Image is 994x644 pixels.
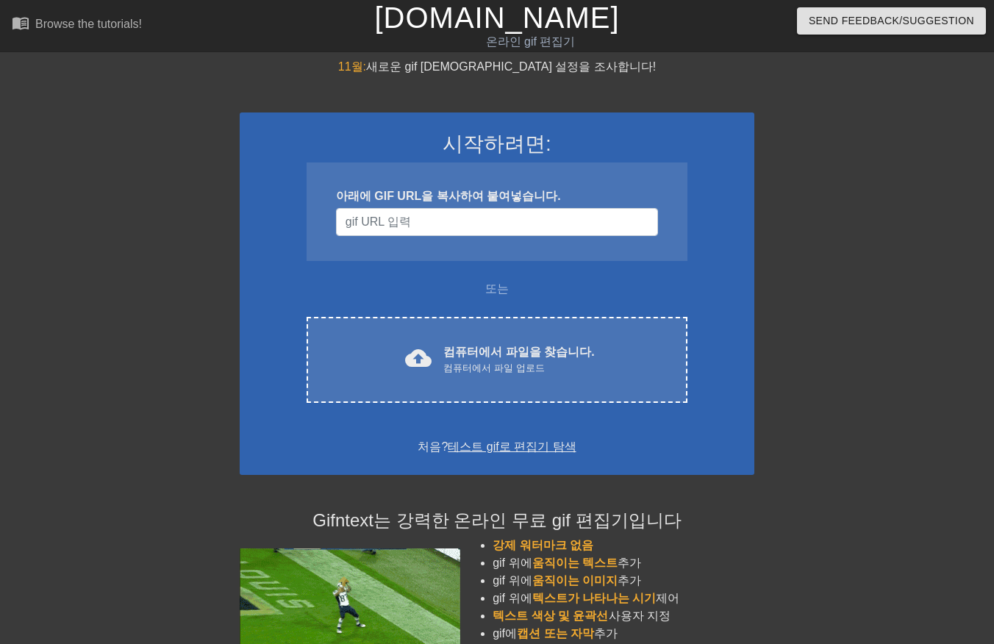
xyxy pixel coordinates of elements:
span: 움직이는 이미지 [532,574,618,587]
li: gif 위에 제어 [493,590,754,607]
span: 11월: [338,60,366,73]
li: gif에 추가 [493,625,754,643]
div: 온라인 gif 편집기 [339,33,723,51]
span: menu_book [12,14,29,32]
h4: Gifntext는 강력한 온라인 무료 gif 편집기입니다 [240,510,754,532]
span: 강제 워터마크 없음 [493,539,593,551]
div: 컴퓨터에서 파일 업로드 [443,361,594,376]
span: 텍스트 색상 및 윤곽선 [493,609,608,622]
span: cloud_upload [405,345,432,371]
div: Browse the tutorials! [35,18,142,30]
div: 새로운 gif [DEMOGRAPHIC_DATA] 설정을 조사합니다! [240,58,754,76]
span: Send Feedback/Suggestion [809,12,974,30]
font: 컴퓨터에서 파일을 찾습니다. [443,346,594,358]
div: 처음? [259,438,735,456]
div: 아래에 GIF URL을 복사하여 붙여넣습니다. [336,187,658,205]
h3: 시작하려면: [259,132,735,157]
li: gif 위에 추가 [493,572,754,590]
span: 텍스트가 나타나는 시기 [532,592,657,604]
li: gif 위에 추가 [493,554,754,572]
a: [DOMAIN_NAME] [374,1,619,34]
a: Browse the tutorials! [12,14,142,37]
div: 또는 [278,280,716,298]
span: 캡션 또는 자막 [517,627,594,640]
input: 사용자 이름 [336,208,658,236]
a: 테스트 gif로 편집기 탐색 [448,440,576,453]
li: 사용자 지정 [493,607,754,625]
button: Send Feedback/Suggestion [797,7,986,35]
span: 움직이는 텍스트 [532,557,618,569]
